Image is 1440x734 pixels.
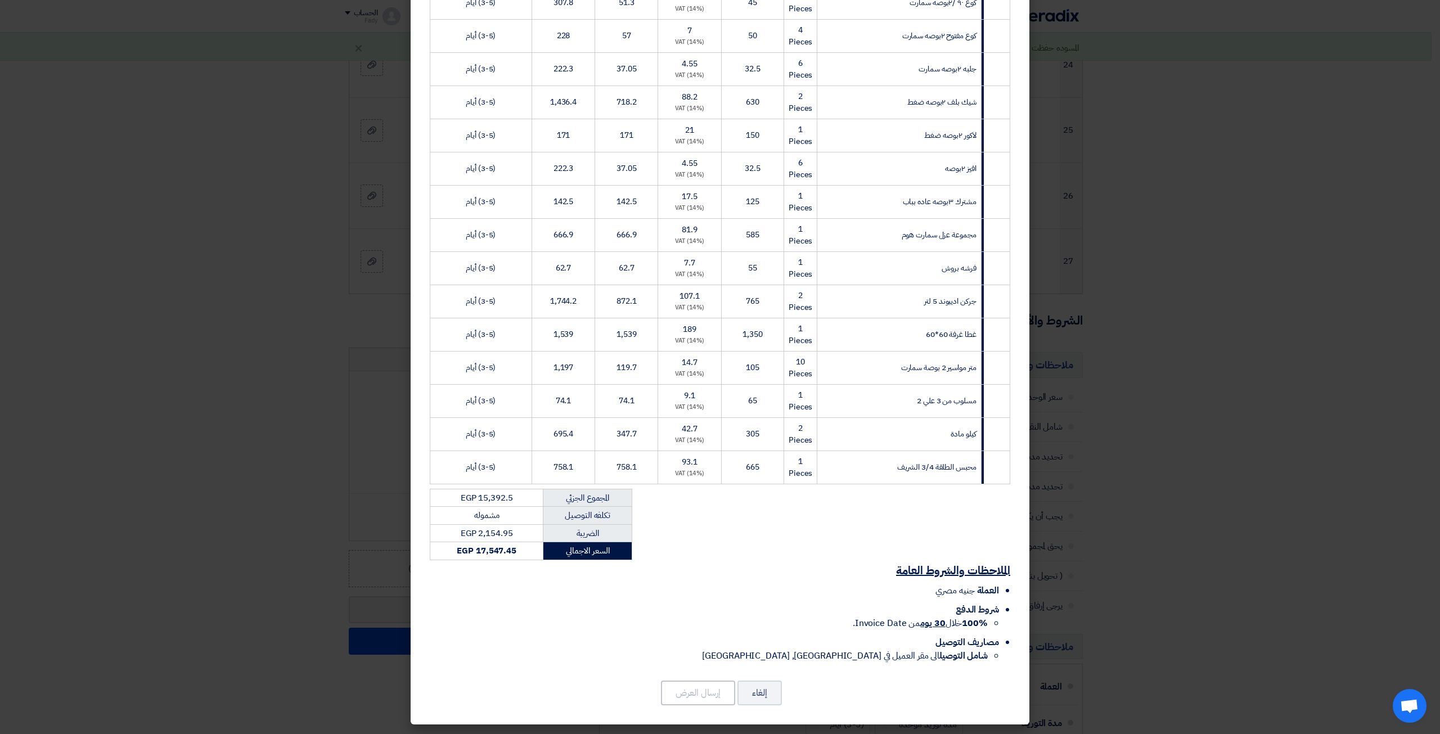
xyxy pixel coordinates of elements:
[682,456,697,468] span: 93.1
[682,91,697,103] span: 88.2
[616,328,637,340] span: 1,539
[543,524,632,542] td: الضريبة
[616,229,637,241] span: 666.9
[553,328,574,340] span: 1,539
[616,196,637,208] span: 142.5
[684,257,695,269] span: 7.7
[619,262,634,274] span: 62.7
[682,224,697,236] span: 81.9
[679,290,700,302] span: 107.1
[620,129,633,141] span: 171
[942,262,976,274] span: فرشه بروش
[663,336,716,346] div: (14%) VAT
[1393,689,1426,723] div: Open chat
[746,96,759,108] span: 630
[682,157,697,169] span: 4.55
[789,57,812,81] span: 6 Pieces
[962,616,988,630] strong: 100%
[616,163,637,174] span: 37.05
[466,395,496,407] span: (3-5) أيام
[663,170,716,180] div: (14%) VAT
[466,428,496,440] span: (3-5) أيام
[474,509,499,521] span: مشموله
[682,423,697,435] span: 42.7
[616,362,637,373] span: 119.7
[663,370,716,379] div: (14%) VAT
[789,124,812,147] span: 1 Pieces
[466,362,496,373] span: (3-5) أيام
[789,323,812,346] span: 1 Pieces
[951,428,976,440] span: كيلو مادة
[663,38,716,47] div: (14%) VAT
[746,229,759,241] span: 585
[789,422,812,446] span: 2 Pieces
[457,544,516,557] strong: EGP 17,547.45
[746,295,759,307] span: 765
[789,290,812,313] span: 2 Pieces
[663,137,716,147] div: (14%) VAT
[663,204,716,213] div: (14%) VAT
[748,30,757,42] span: 50
[737,681,782,705] button: إلغاء
[557,129,570,141] span: 171
[622,30,631,42] span: 57
[924,129,976,141] span: لاكور ٢بوصه ضغط
[550,96,577,108] span: 1,436.4
[430,649,988,663] li: الى مقر العميل في [GEOGRAPHIC_DATA], [GEOGRAPHIC_DATA]
[920,616,945,630] u: 30 يوم
[789,24,812,48] span: 4 Pieces
[663,71,716,80] div: (14%) VAT
[687,25,692,37] span: 7
[919,63,976,75] span: جلبه ٢بوصه سمارت
[466,262,496,274] span: (3-5) أيام
[939,649,988,663] strong: شامل التوصيل
[977,584,999,597] span: العملة
[553,229,574,241] span: 666.9
[616,461,637,473] span: 758.1
[557,30,570,42] span: 228
[553,362,574,373] span: 1,197
[789,356,812,380] span: 10 Pieces
[945,163,976,174] span: افيز ٢بوصه
[746,196,759,208] span: 125
[924,295,976,307] span: جركن اديبوند 5 لتر
[746,129,759,141] span: 150
[543,542,632,560] td: السعر الاجمالي
[663,4,716,14] div: (14%) VAT
[616,428,637,440] span: 347.7
[902,229,976,241] span: مجموعة عزل سمارت هوم
[663,303,716,313] div: (14%) VAT
[466,461,496,473] span: (3-5) أيام
[901,362,976,373] span: متر مواسير 2 بوصة سمارت
[789,456,812,479] span: 1 Pieces
[466,30,496,42] span: (3-5) أيام
[897,461,976,473] span: محبس الطلقة 3/4 الشريف
[663,237,716,246] div: (14%) VAT
[746,362,759,373] span: 105
[466,196,496,208] span: (3-5) أيام
[685,124,694,136] span: 21
[616,295,637,307] span: 872.1
[466,328,496,340] span: (3-5) أيام
[789,389,812,413] span: 1 Pieces
[682,191,697,202] span: 17.5
[745,63,760,75] span: 32.5
[789,91,812,114] span: 2 Pieces
[935,636,999,649] span: مصاريف التوصيل
[553,63,574,75] span: 222.3
[663,436,716,445] div: (14%) VAT
[663,469,716,479] div: (14%) VAT
[745,163,760,174] span: 32.5
[466,229,496,241] span: (3-5) أيام
[553,461,574,473] span: 758.1
[553,163,574,174] span: 222.3
[663,403,716,412] div: (14%) VAT
[926,328,976,340] span: غطا غرفة 60*60
[789,223,812,247] span: 1 Pieces
[466,163,496,174] span: (3-5) أيام
[682,58,697,70] span: 4.55
[789,190,812,214] span: 1 Pieces
[466,295,496,307] span: (3-5) أيام
[619,395,634,407] span: 74.1
[430,489,543,507] td: EGP 15,392.5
